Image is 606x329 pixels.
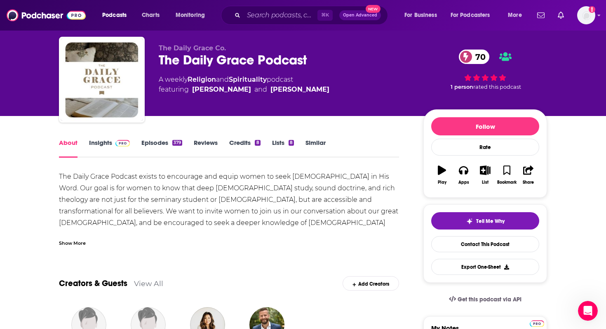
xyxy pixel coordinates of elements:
div: Bookmark [497,180,517,185]
div: The Daily Grace Podcast exists to encourage and equip women to seek [DEMOGRAPHIC_DATA] in His Wor... [59,171,399,263]
a: Episodes379 [141,139,182,158]
a: Contact This Podcast [431,236,539,252]
button: List [474,160,496,190]
span: New [366,5,381,13]
span: featuring [159,85,329,95]
img: tell me why sparkle [466,218,473,225]
div: Add Creators [343,276,399,291]
button: Show profile menu [577,6,595,24]
input: Search podcasts, credits, & more... [244,9,317,22]
a: View All [134,279,163,288]
div: List [482,180,489,185]
div: 8 [289,140,294,146]
span: The Daily Grace Co. [159,44,226,52]
span: For Business [404,9,437,21]
button: Play [431,160,453,190]
span: Monitoring [176,9,205,21]
div: 8 [255,140,260,146]
div: 379 [172,140,182,146]
button: Open AdvancedNew [339,10,381,20]
a: Pro website [530,319,544,327]
a: Reviews [194,139,218,158]
button: tell me why sparkleTell Me Why [431,212,539,230]
a: Charts [136,9,164,22]
span: Logged in as torisims [577,6,595,24]
button: Follow [431,117,539,135]
button: Share [518,160,539,190]
span: ⌘ K [317,10,333,21]
span: 1 person [451,84,473,90]
img: The Daily Grace Podcast [61,38,143,121]
a: About [59,139,78,158]
button: open menu [445,9,502,22]
span: Podcasts [102,9,127,21]
a: Similar [305,139,326,158]
span: Open Advanced [343,13,377,17]
a: Get this podcast via API [442,289,528,310]
a: InsightsPodchaser Pro [89,139,130,158]
button: Export One-Sheet [431,259,539,275]
a: Spirituality [229,76,267,83]
a: Credits8 [229,139,260,158]
svg: Add a profile image [589,6,595,13]
img: Podchaser - Follow, Share and Rate Podcasts [7,7,86,23]
button: open menu [399,9,447,22]
button: open menu [502,9,532,22]
a: Joanna Kimbrel [270,85,329,95]
a: 70 [459,50,490,64]
img: Podchaser Pro [115,140,130,147]
span: 70 [467,50,490,64]
img: Podchaser Pro [530,320,544,327]
span: and [254,85,267,95]
div: Search podcasts, credits, & more... [229,6,396,25]
img: User Profile [577,6,595,24]
div: Apps [458,180,469,185]
div: Play [438,180,446,185]
a: Lists8 [272,139,294,158]
button: Apps [453,160,474,190]
span: and [216,76,229,83]
div: A weekly podcast [159,75,329,95]
a: Religion [188,76,216,83]
a: Creators & Guests [59,278,127,289]
button: Bookmark [496,160,517,190]
a: Show notifications dropdown [534,8,548,22]
button: open menu [96,9,137,22]
a: Show notifications dropdown [554,8,567,22]
span: More [508,9,522,21]
a: Stefanie Boyles [192,85,251,95]
span: For Podcasters [451,9,490,21]
button: open menu [170,9,216,22]
iframe: Intercom live chat [578,301,598,321]
span: rated this podcast [473,84,521,90]
div: Share [523,180,534,185]
span: Charts [142,9,160,21]
div: Rate [431,139,539,156]
div: 70 1 personrated this podcast [423,44,547,95]
span: Tell Me Why [476,218,505,225]
span: Get this podcast via API [458,296,521,303]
